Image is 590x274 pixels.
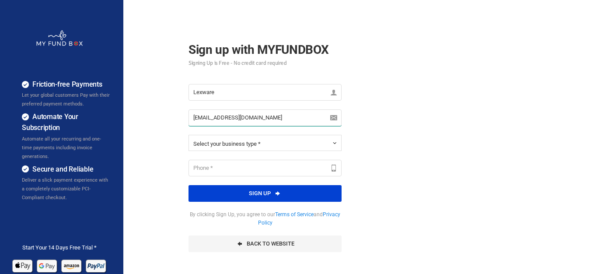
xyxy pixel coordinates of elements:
[22,177,108,200] span: Deliver a slick payment experience with a completely customizable PCI-Compliant checkout.
[22,112,110,133] h4: Automate Your Subscription
[22,92,110,107] span: Let your global customers Pay with their preferred payment methods.
[22,164,110,175] h4: Secure and Reliable
[189,40,342,66] h2: Sign up with MYFUNDBOX
[22,79,110,90] h4: Friction-free Payments
[189,60,342,66] small: Signing Up is Free - No credit card required
[189,160,342,176] input: Phone *
[189,135,342,151] button: Select your business type *
[193,141,261,147] span: Select your business type *
[189,185,342,202] button: Sign up
[258,211,341,225] a: Privacy Policy
[275,211,314,218] a: Terms of Service
[36,30,84,46] img: whiteMFB.png
[189,109,342,126] input: E-Mail *
[189,235,342,252] a: Back To Website
[22,136,101,159] span: Automate all your recurring and one-time payments including invoice generations.
[189,211,342,227] span: By clicking Sign Up, you agree to our and
[189,84,342,101] input: Name *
